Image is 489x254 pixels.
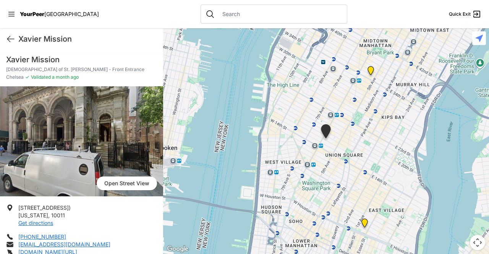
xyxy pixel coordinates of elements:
[18,204,71,211] span: [STREET_ADDRESS])
[18,220,53,226] a: Get directions
[18,241,110,248] a: [EMAIL_ADDRESS][DOMAIN_NAME]
[51,74,79,80] span: a month ago
[25,74,29,80] span: ✓
[31,74,51,80] span: Validated
[20,11,44,17] span: YourPeer
[165,244,190,254] a: Open this area in Google Maps (opens a new window)
[319,124,332,141] div: Church of St. Francis Xavier - Front Entrance
[18,212,48,218] span: [US_STATE]
[449,10,481,19] a: Quick Exit
[6,54,157,65] h1: Xavier Mission
[470,235,485,250] button: Map camera controls
[18,34,157,44] h1: Xavier Mission
[48,212,50,218] span: ,
[51,212,65,218] span: 10011
[6,66,157,73] p: [DEMOGRAPHIC_DATA] of St. [PERSON_NAME] - Front Entrance
[97,176,157,190] span: Open Street View
[6,74,24,80] span: Chelsea
[218,10,342,18] input: Search
[449,11,471,17] span: Quick Exit
[20,12,99,16] a: YourPeer[GEOGRAPHIC_DATA]
[18,233,66,240] a: [PHONE_NUMBER]
[165,244,190,254] img: Google
[360,218,369,231] div: University Community Social Services (UCSS)
[44,11,99,17] span: [GEOGRAPHIC_DATA]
